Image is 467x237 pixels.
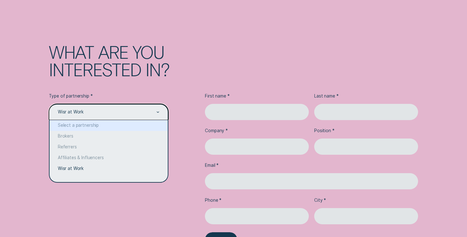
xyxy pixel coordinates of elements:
[50,142,168,152] div: Referrers
[58,110,84,115] div: Wisr at Work
[50,152,168,163] div: Affiliates & Influencers
[49,43,262,78] h2: What are you interested in?
[205,198,309,203] label: Phone *
[50,120,168,131] div: Select a partnership
[205,128,309,133] label: Company *
[50,163,168,174] div: Wisr at Work
[314,198,418,203] label: City *
[314,93,418,99] label: Last name *
[50,131,168,142] div: Brokers
[49,93,168,99] label: Type of partnership *
[205,93,309,99] label: First name *
[314,128,418,133] label: Position *
[205,163,418,168] label: Email *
